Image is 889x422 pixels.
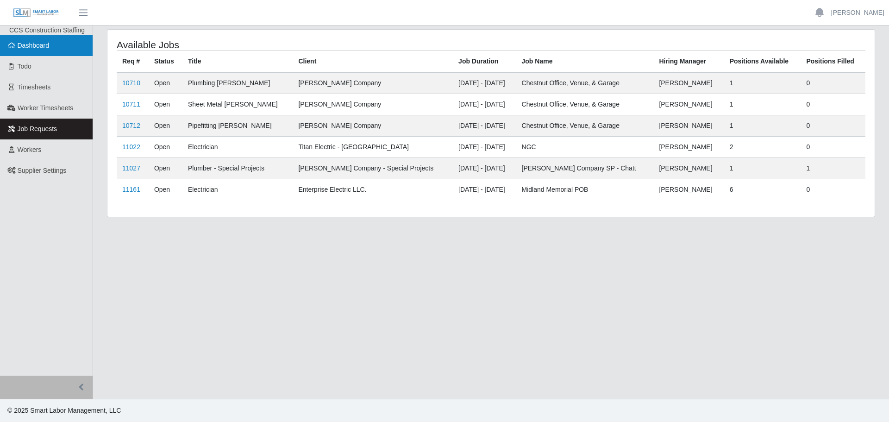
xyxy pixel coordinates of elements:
a: 11027 [122,164,140,172]
td: [DATE] - [DATE] [453,94,516,115]
td: [DATE] - [DATE] [453,179,516,201]
td: [PERSON_NAME] Company [293,72,453,94]
td: [PERSON_NAME] [653,115,724,137]
td: 0 [801,72,865,94]
span: Timesheets [18,83,51,91]
td: 0 [801,137,865,158]
h4: Available Jobs [117,39,420,50]
td: 0 [801,179,865,201]
td: Chestnut Office, Venue, & Garage [516,94,654,115]
td: NGC [516,137,654,158]
td: [PERSON_NAME] [653,72,724,94]
span: Supplier Settings [18,167,67,174]
th: Client [293,51,453,73]
a: 10712 [122,122,140,129]
td: Plumber - Special Projects [182,158,293,179]
th: Hiring Manager [653,51,724,73]
td: 1 [724,72,801,94]
td: [PERSON_NAME] [653,179,724,201]
td: [PERSON_NAME] [653,137,724,158]
span: Job Requests [18,125,57,132]
td: 1 [801,158,865,179]
td: [PERSON_NAME] Company [293,115,453,137]
td: [DATE] - [DATE] [453,158,516,179]
span: Worker Timesheets [18,104,73,112]
span: CCS Construction Staffing [9,26,85,34]
td: Plumbing [PERSON_NAME] [182,72,293,94]
td: 1 [724,115,801,137]
a: 10710 [122,79,140,87]
td: Chestnut Office, Venue, & Garage [516,115,654,137]
th: Req # [117,51,149,73]
td: Open [149,179,182,201]
th: Positions Filled [801,51,865,73]
th: Job Name [516,51,654,73]
td: [PERSON_NAME] [653,158,724,179]
span: Todo [18,63,31,70]
td: Sheet Metal [PERSON_NAME] [182,94,293,115]
span: Dashboard [18,42,50,49]
td: Electrician [182,179,293,201]
td: Open [149,94,182,115]
td: [DATE] - [DATE] [453,137,516,158]
td: Electrician [182,137,293,158]
td: [PERSON_NAME] Company - Special Projects [293,158,453,179]
td: [DATE] - [DATE] [453,115,516,137]
td: 2 [724,137,801,158]
td: Chestnut Office, Venue, & Garage [516,72,654,94]
th: Positions Available [724,51,801,73]
td: Open [149,158,182,179]
span: © 2025 Smart Labor Management, LLC [7,407,121,414]
a: [PERSON_NAME] [831,8,884,18]
td: 0 [801,94,865,115]
td: Pipefitting [PERSON_NAME] [182,115,293,137]
td: Open [149,115,182,137]
td: 1 [724,158,801,179]
a: 11022 [122,143,140,151]
td: [DATE] - [DATE] [453,72,516,94]
td: 1 [724,94,801,115]
td: Open [149,72,182,94]
td: Open [149,137,182,158]
th: Job Duration [453,51,516,73]
span: Workers [18,146,42,153]
a: 10711 [122,101,140,108]
td: [PERSON_NAME] Company SP - Chatt [516,158,654,179]
td: Titan Electric - [GEOGRAPHIC_DATA] [293,137,453,158]
td: Midland Memorial POB [516,179,654,201]
td: 0 [801,115,865,137]
td: [PERSON_NAME] Company [293,94,453,115]
td: Enterprise Electric LLC. [293,179,453,201]
th: Title [182,51,293,73]
img: SLM Logo [13,8,59,18]
td: 6 [724,179,801,201]
td: [PERSON_NAME] [653,94,724,115]
th: Status [149,51,182,73]
a: 11161 [122,186,140,193]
